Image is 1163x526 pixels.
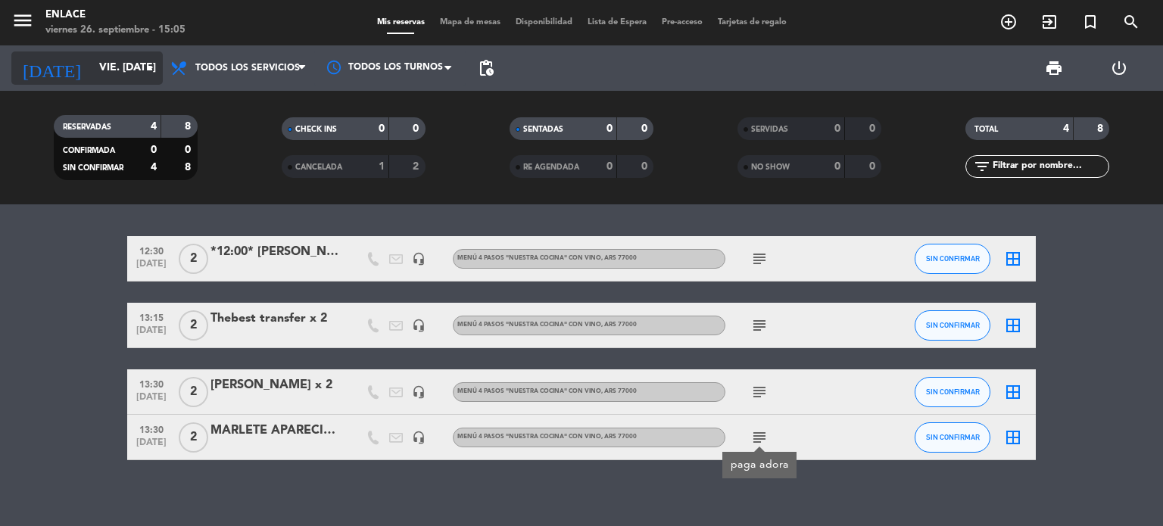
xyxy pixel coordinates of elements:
span: Mapa de mesas [432,18,508,26]
span: [DATE] [133,392,170,409]
i: add_circle_outline [999,13,1018,31]
span: 12:30 [133,241,170,259]
i: search [1122,13,1140,31]
strong: 0 [151,145,157,155]
strong: 0 [606,161,613,172]
span: print [1045,59,1063,77]
span: 13:15 [133,308,170,325]
span: SIN CONFIRMAR [926,254,980,263]
span: SERVIDAS [751,126,788,133]
span: 2 [179,244,208,274]
i: subject [750,250,769,268]
button: SIN CONFIRMAR [915,244,990,274]
i: border_all [1004,316,1022,335]
span: CANCELADA [295,163,342,171]
span: [DATE] [133,259,170,276]
i: headset_mic [412,431,426,444]
i: exit_to_app [1040,13,1059,31]
i: border_all [1004,250,1022,268]
i: arrow_drop_down [141,59,159,77]
span: Menú 4 pasos "NUESTRA COCINA" con vino [457,434,637,440]
strong: 2 [413,161,422,172]
span: Menú 4 pasos "NUESTRA COCINA" con vino [457,255,637,261]
strong: 0 [185,145,194,155]
span: Pre-acceso [654,18,710,26]
strong: 8 [1097,123,1106,134]
i: subject [750,428,769,447]
span: 2 [179,422,208,453]
span: TOTAL [974,126,998,133]
span: [DATE] [133,325,170,343]
i: headset_mic [412,385,426,399]
button: SIN CONFIRMAR [915,377,990,407]
i: headset_mic [412,319,426,332]
strong: 0 [869,123,878,134]
span: SIN CONFIRMAR [926,433,980,441]
button: SIN CONFIRMAR [915,422,990,453]
span: Menú 4 pasos "NUESTRA COCINA" con vino [457,388,637,394]
span: RESERVADAS [63,123,111,131]
strong: 0 [641,123,650,134]
span: Disponibilidad [508,18,580,26]
strong: 0 [413,123,422,134]
span: CHECK INS [295,126,337,133]
div: Enlace [45,8,186,23]
span: SIN CONFIRMAR [63,164,123,172]
div: paga adora [731,457,789,473]
strong: 8 [185,121,194,132]
span: NO SHOW [751,163,790,171]
span: Mis reservas [369,18,432,26]
i: menu [11,9,34,32]
span: , ARS 77000 [601,322,637,328]
div: [PERSON_NAME] x 2 [210,375,339,395]
span: 13:30 [133,375,170,392]
strong: 0 [379,123,385,134]
div: viernes 26. septiembre - 15:05 [45,23,186,38]
span: 2 [179,310,208,341]
span: 13:30 [133,420,170,437]
i: power_settings_new [1110,59,1128,77]
strong: 0 [834,161,840,172]
span: RE AGENDADA [523,163,579,171]
i: subject [750,316,769,335]
span: pending_actions [477,59,495,77]
span: SIN CONFIRMAR [926,321,980,329]
span: SIN CONFIRMAR [926,387,980,396]
i: border_all [1004,383,1022,401]
strong: 0 [869,161,878,172]
span: Lista de Espera [580,18,654,26]
span: CONFIRMADA [63,147,115,154]
i: filter_list [973,157,991,176]
strong: 8 [185,162,194,173]
i: [DATE] [11,51,92,85]
div: *12:00* [PERSON_NAME] x2 [210,242,339,262]
span: Menú 4 pasos "NUESTRA COCINA" con vino [457,322,637,328]
div: Thebest transfer x 2 [210,309,339,328]
span: 2 [179,377,208,407]
div: MARLETE APARECIDA x 2 [210,421,339,440]
input: Filtrar por nombre... [991,158,1108,175]
strong: 0 [641,161,650,172]
span: Todos los servicios [195,63,300,73]
span: , ARS 77000 [601,255,637,261]
i: subject [750,383,769,401]
strong: 0 [834,123,840,134]
span: [DATE] [133,437,170,455]
span: SENTADAS [523,126,563,133]
strong: 1 [379,161,385,172]
strong: 4 [1063,123,1069,134]
i: border_all [1004,428,1022,447]
i: headset_mic [412,252,426,266]
button: menu [11,9,34,37]
i: turned_in_not [1081,13,1099,31]
button: SIN CONFIRMAR [915,310,990,341]
span: Tarjetas de regalo [710,18,794,26]
strong: 4 [151,121,157,132]
strong: 4 [151,162,157,173]
span: , ARS 77000 [601,388,637,394]
strong: 0 [606,123,613,134]
span: , ARS 77000 [601,434,637,440]
div: LOG OUT [1087,45,1152,91]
